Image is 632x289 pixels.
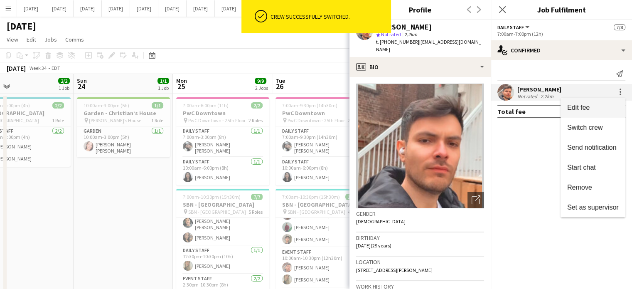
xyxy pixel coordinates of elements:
[567,204,619,211] span: Set as supervisor
[271,13,388,20] div: Crew successfully switched.
[567,144,616,151] span: Send notification
[561,98,625,118] button: Edit fee
[561,118,625,138] button: Switch crew
[567,184,592,191] span: Remove
[567,164,595,171] span: Start chat
[561,138,625,158] button: Send notification
[561,198,625,217] button: Set as supervisor
[561,178,625,198] button: Remove
[561,158,625,178] button: Start chat
[567,124,602,131] span: Switch crew
[567,104,590,111] span: Edit fee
